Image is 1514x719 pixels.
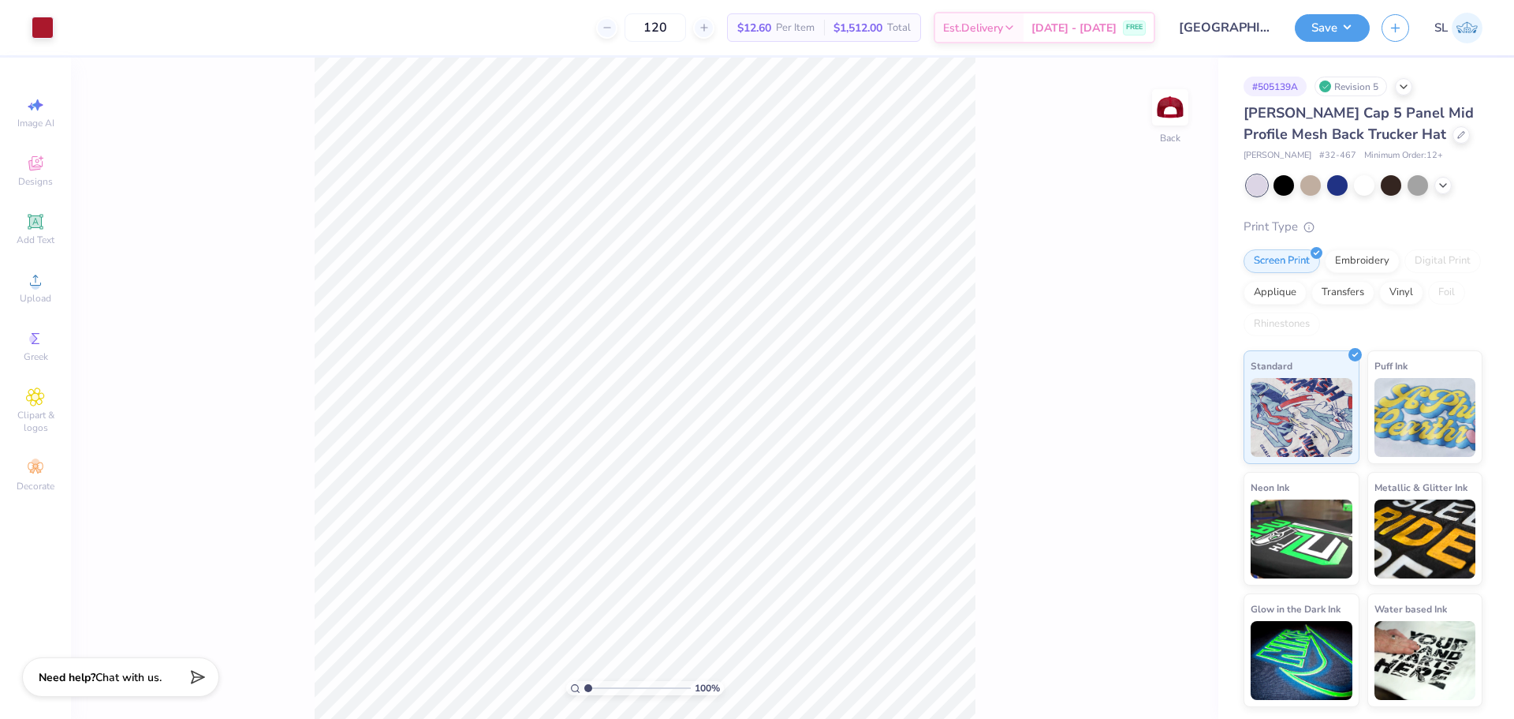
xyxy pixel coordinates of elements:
[8,409,63,434] span: Clipart & logos
[1167,12,1283,43] input: Untitled Design
[887,20,911,36] span: Total
[737,20,771,36] span: $12.60
[1434,19,1448,37] span: SL
[776,20,815,36] span: Per Item
[1314,77,1387,96] div: Revision 5
[1244,281,1307,305] div: Applique
[833,20,882,36] span: $1,512.00
[625,13,686,42] input: – –
[1244,249,1320,273] div: Screen Print
[1244,313,1320,336] div: Rhinestones
[1374,621,1476,700] img: Water based Ink
[1404,249,1481,273] div: Digital Print
[17,117,54,129] span: Image AI
[1374,601,1447,617] span: Water based Ink
[1031,20,1117,36] span: [DATE] - [DATE]
[1374,479,1467,496] span: Metallic & Glitter Ink
[1251,479,1289,496] span: Neon Ink
[17,480,54,492] span: Decorate
[1160,131,1180,145] div: Back
[1251,358,1292,374] span: Standard
[1374,378,1476,457] img: Puff Ink
[695,681,720,695] span: 100 %
[1374,358,1408,374] span: Puff Ink
[943,20,1003,36] span: Est. Delivery
[20,292,51,305] span: Upload
[1311,281,1374,305] div: Transfers
[1244,149,1311,163] span: [PERSON_NAME]
[18,175,53,188] span: Designs
[1325,249,1400,273] div: Embroidery
[24,350,48,363] span: Greek
[1452,13,1482,43] img: Sheena Mae Loyola
[1126,22,1143,33] span: FREE
[1251,601,1341,617] span: Glow in the Dark Ink
[1428,281,1465,305] div: Foil
[1379,281,1423,305] div: Vinyl
[95,670,162,685] span: Chat with us.
[1251,500,1352,579] img: Neon Ink
[1434,13,1482,43] a: SL
[1319,149,1356,163] span: # 32-467
[1154,92,1186,123] img: Back
[1251,378,1352,457] img: Standard
[1251,621,1352,700] img: Glow in the Dark Ink
[1244,218,1482,236] div: Print Type
[1364,149,1443,163] span: Minimum Order: 12 +
[17,234,54,246] span: Add Text
[1244,103,1474,144] span: [PERSON_NAME] Cap 5 Panel Mid Profile Mesh Back Trucker Hat
[1295,14,1370,42] button: Save
[1244,77,1307,96] div: # 505139A
[1374,500,1476,579] img: Metallic & Glitter Ink
[39,670,95,685] strong: Need help?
